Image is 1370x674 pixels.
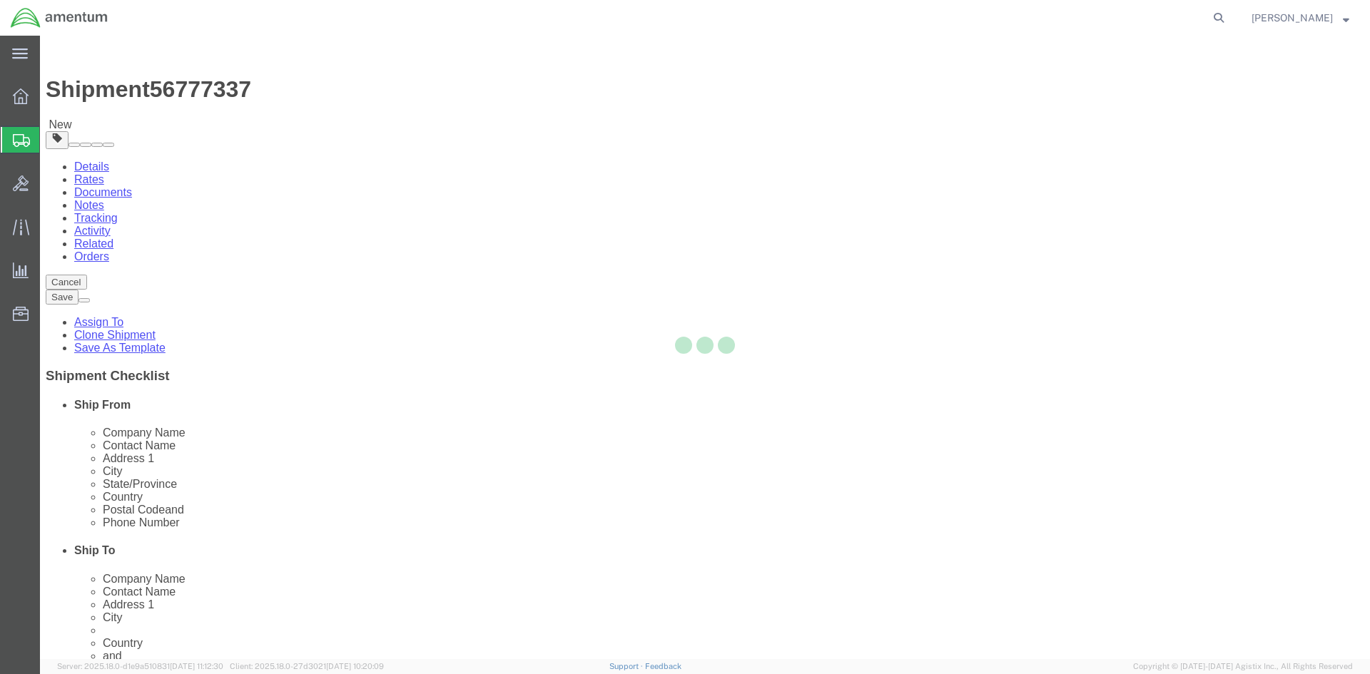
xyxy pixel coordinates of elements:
[609,662,645,670] a: Support
[230,662,384,670] span: Client: 2025.18.0-27d3021
[57,662,223,670] span: Server: 2025.18.0-d1e9a510831
[326,662,384,670] span: [DATE] 10:20:09
[170,662,223,670] span: [DATE] 11:12:30
[645,662,681,670] a: Feedback
[10,7,108,29] img: logo
[1251,9,1350,26] button: [PERSON_NAME]
[1252,10,1333,26] span: Jessica White
[1133,660,1353,673] span: Copyright © [DATE]-[DATE] Agistix Inc., All Rights Reserved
